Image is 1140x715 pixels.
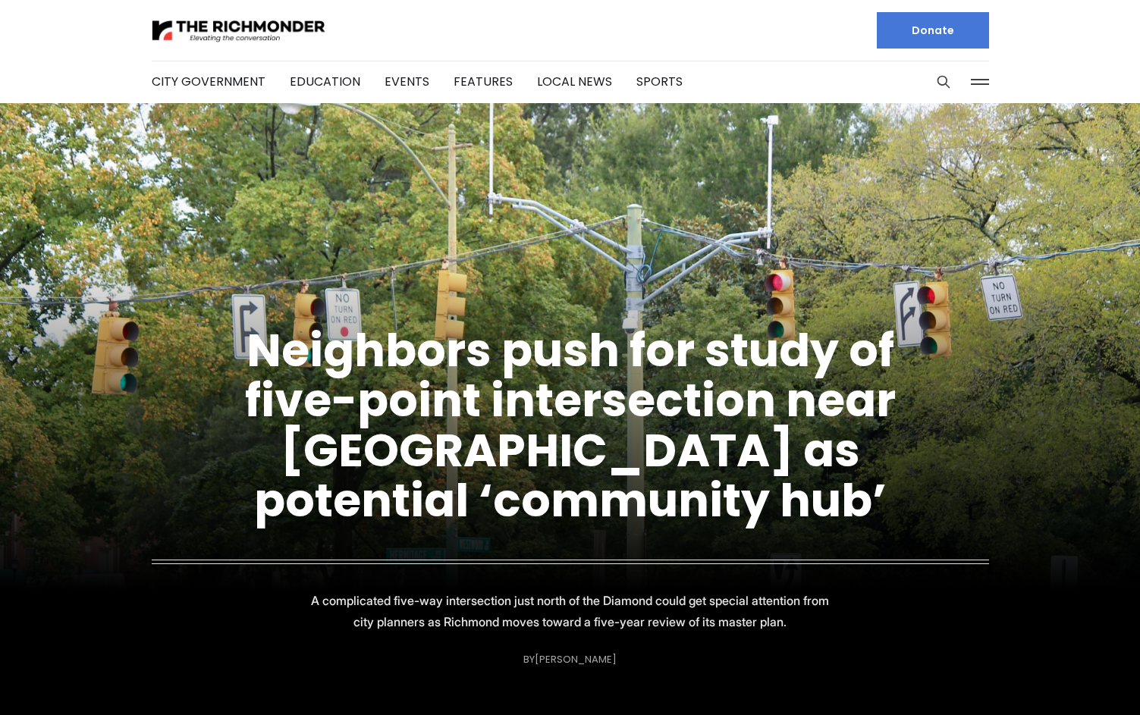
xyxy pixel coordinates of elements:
[245,318,896,532] a: Neighbors push for study of five-point intersection near [GEOGRAPHIC_DATA] as potential ‘communit...
[152,17,326,44] img: The Richmonder
[636,73,683,90] a: Sports
[1012,641,1140,715] iframe: portal-trigger
[537,73,612,90] a: Local News
[290,73,360,90] a: Education
[454,73,513,90] a: Features
[932,71,955,93] button: Search this site
[523,654,617,665] div: By
[535,652,617,666] a: [PERSON_NAME]
[877,12,989,49] a: Donate
[300,590,840,632] p: A complicated five-way intersection just north of the Diamond could get special attention from ci...
[152,73,265,90] a: City Government
[385,73,429,90] a: Events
